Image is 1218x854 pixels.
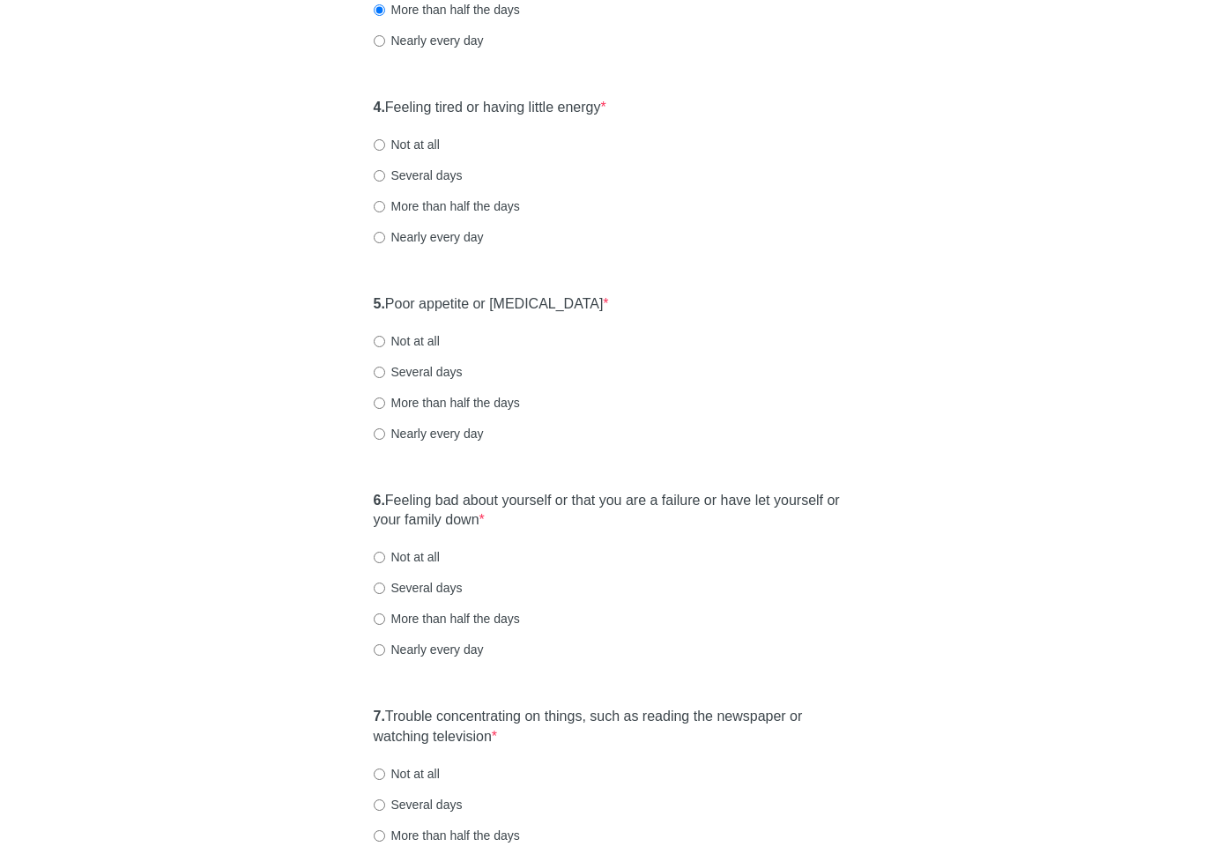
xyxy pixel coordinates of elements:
[374,641,484,658] label: Nearly every day
[374,1,520,19] label: More than half the days
[374,167,463,184] label: Several days
[374,799,385,811] input: Several days
[374,493,385,508] strong: 6.
[374,796,463,813] label: Several days
[374,394,520,412] label: More than half the days
[374,363,463,381] label: Several days
[374,197,520,215] label: More than half the days
[374,100,385,115] strong: 4.
[374,336,385,347] input: Not at all
[374,228,484,246] label: Nearly every day
[374,765,440,783] label: Not at all
[374,583,385,594] input: Several days
[374,367,385,378] input: Several days
[374,491,845,531] label: Feeling bad about yourself or that you are a failure or have let yourself or your family down
[374,610,520,628] label: More than half the days
[374,332,440,350] label: Not at all
[374,139,385,151] input: Not at all
[374,425,484,442] label: Nearly every day
[374,613,385,625] input: More than half the days
[374,35,385,47] input: Nearly every day
[374,232,385,243] input: Nearly every day
[374,579,463,597] label: Several days
[374,548,440,566] label: Not at all
[374,397,385,409] input: More than half the days
[374,769,385,780] input: Not at all
[374,32,484,49] label: Nearly every day
[374,136,440,153] label: Not at all
[374,201,385,212] input: More than half the days
[374,830,385,842] input: More than half the days
[374,827,520,844] label: More than half the days
[374,707,845,747] label: Trouble concentrating on things, such as reading the newspaper or watching television
[374,170,385,182] input: Several days
[374,296,385,311] strong: 5.
[374,98,606,118] label: Feeling tired or having little energy
[374,428,385,440] input: Nearly every day
[374,709,385,724] strong: 7.
[374,644,385,656] input: Nearly every day
[374,294,609,315] label: Poor appetite or [MEDICAL_DATA]
[374,552,385,563] input: Not at all
[374,4,385,16] input: More than half the days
